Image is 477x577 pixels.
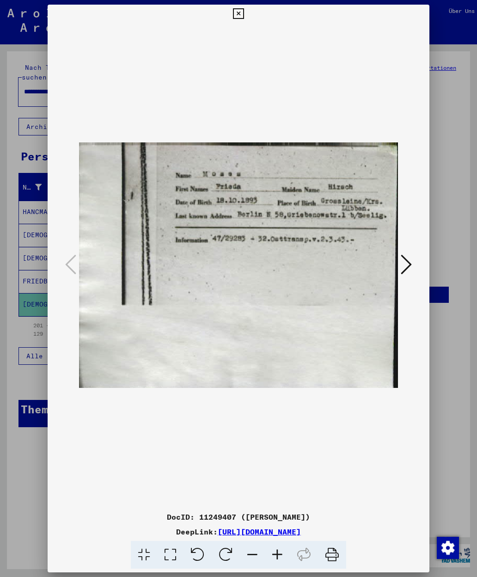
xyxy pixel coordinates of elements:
img: Zustimmung ändern [437,537,459,559]
div: DocID: 11249407 ([PERSON_NAME]) [48,511,429,522]
div: DeepLink: [48,526,429,537]
a: [URL][DOMAIN_NAME] [218,527,301,536]
div: Zustimmung ändern [436,536,459,559]
img: 001.jpg [79,23,398,508]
